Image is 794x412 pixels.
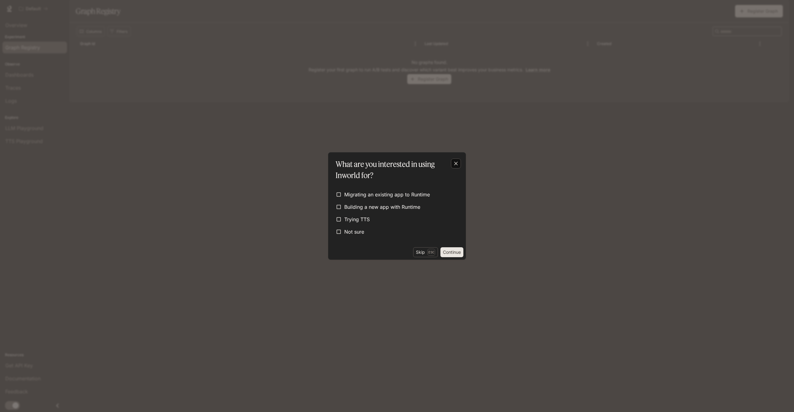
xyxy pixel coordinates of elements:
[344,191,430,198] span: Migrating an existing app to Runtime
[344,216,370,223] span: Trying TTS
[413,247,438,257] button: SkipEsc
[336,159,456,181] p: What are you interested in using Inworld for?
[344,228,364,235] span: Not sure
[427,249,435,256] p: Esc
[440,247,463,257] button: Continue
[344,203,420,211] span: Building a new app with Runtime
